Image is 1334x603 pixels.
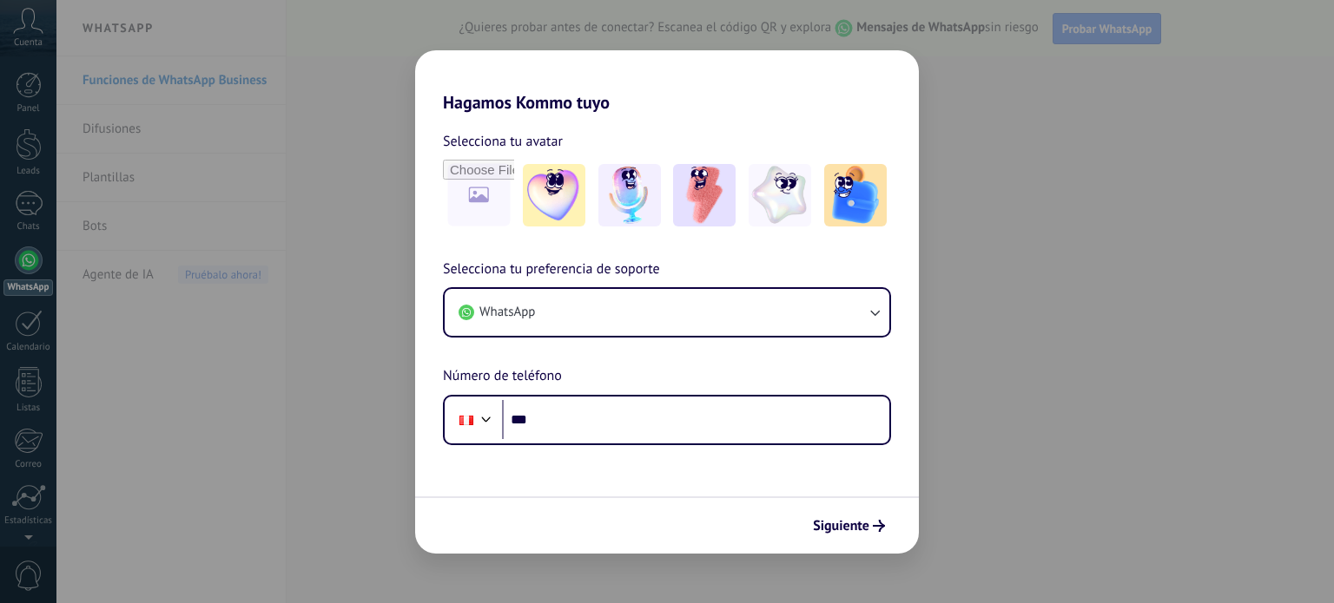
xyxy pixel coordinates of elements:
[415,50,919,113] h2: Hagamos Kommo tuyo
[598,164,661,226] img: -2.jpeg
[673,164,736,226] img: -3.jpeg
[523,164,585,226] img: -1.jpeg
[479,304,535,321] span: WhatsApp
[805,511,893,541] button: Siguiente
[443,130,563,153] span: Selecciona tu avatar
[813,520,869,532] span: Siguiente
[749,164,811,226] img: -4.jpeg
[450,402,483,438] div: Peru: + 51
[824,164,887,226] img: -5.jpeg
[443,365,562,388] span: Número de teléfono
[445,289,889,336] button: WhatsApp
[443,259,660,281] span: Selecciona tu preferencia de soporte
